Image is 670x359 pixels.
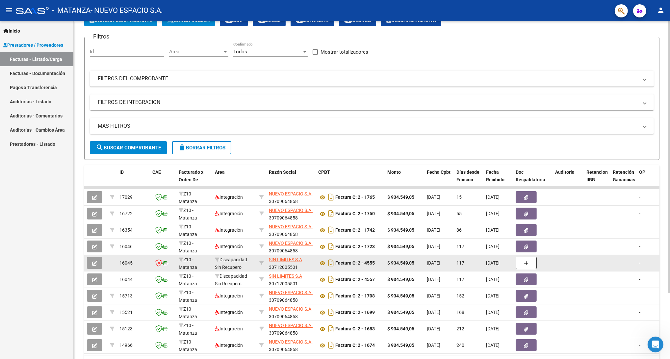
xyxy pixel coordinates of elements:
datatable-header-cell: Doc Respaldatoria [513,165,553,194]
span: Estandar [296,17,329,23]
span: NUEVO ESPACIO S.A. [269,208,313,213]
span: - [639,343,640,348]
span: 152 [456,293,464,298]
datatable-header-cell: Monto [385,165,424,194]
strong: $ 934.549,05 [387,244,414,249]
span: [DATE] [427,211,440,216]
span: Area [169,49,222,55]
span: SIN LIMITES S.A [269,273,302,279]
span: Integración [215,227,243,233]
span: [DATE] [427,326,440,331]
span: Integración [215,326,243,331]
span: [DATE] [486,326,500,331]
span: Z10 - Matanza [179,208,197,220]
span: - [639,277,640,282]
strong: $ 934.549,05 [387,326,414,331]
span: 15 [456,194,462,200]
datatable-header-cell: Retencion IIBB [584,165,610,194]
span: Z10 - Matanza [179,191,197,204]
span: Z10 - Matanza [179,339,197,352]
span: [DATE] [427,277,440,282]
datatable-header-cell: OP [636,165,663,194]
span: ID [119,169,124,175]
strong: Factura C: 2 - 1683 [335,326,375,332]
span: [DATE] [427,194,440,200]
span: Inicio [3,27,20,35]
span: 55 [456,211,462,216]
span: NUEVO ESPACIO S.A. [269,306,313,312]
span: - [639,227,640,233]
span: SIN LIMITES S.A [269,257,302,262]
strong: Factura C: 2 - 1742 [335,228,375,233]
span: Z10 - Matanza [179,257,197,270]
span: Prestadores / Proveedores [3,41,63,49]
span: Discapacidad Sin Recupero [215,257,247,270]
span: [DATE] [486,293,500,298]
span: 16046 [119,244,133,249]
mat-icon: person [657,6,665,14]
span: Z10 - Matanza [179,273,197,286]
span: Todos [233,49,247,55]
span: 168 [456,310,464,315]
span: Fecha Recibido [486,169,504,182]
iframe: Intercom live chat [648,337,663,352]
i: Descargar documento [327,340,335,350]
span: 117 [456,260,464,266]
i: Descargar documento [327,323,335,334]
datatable-header-cell: Retención Ganancias [610,165,636,194]
div: 30709064858 [269,223,313,237]
span: [DATE] [486,194,500,200]
span: 17029 [119,194,133,200]
span: [DATE] [486,343,500,348]
span: 16045 [119,260,133,266]
span: - [639,194,640,200]
div: 30709064858 [269,207,313,220]
span: Z10 - Matanza [179,241,197,253]
span: Integración [215,310,243,315]
span: Fecha Cpbt [427,169,451,175]
span: [DATE] [427,244,440,249]
span: [DATE] [486,227,500,233]
span: Mostrar totalizadores [321,48,368,56]
span: 240 [456,343,464,348]
h3: Filtros [90,32,113,41]
i: Descargar documento [327,225,335,235]
span: Integración [215,343,243,348]
strong: $ 934.549,05 [387,310,414,315]
datatable-header-cell: CAE [150,165,176,194]
i: Descargar documento [327,274,335,285]
datatable-header-cell: Días desde Emisión [454,165,483,194]
span: Borrar Filtros [178,145,225,151]
i: Descargar documento [327,258,335,268]
strong: $ 934.549,05 [387,293,414,298]
mat-icon: delete [178,143,186,151]
datatable-header-cell: Auditoria [553,165,584,194]
span: Z10 - Matanza [179,224,197,237]
mat-icon: search [96,143,104,151]
strong: Factura C: 2 - 4555 [335,261,375,266]
span: [DATE] [427,227,440,233]
span: [DATE] [486,277,500,282]
div: 30712005501 [269,256,313,270]
span: Buscar Comprobante [96,145,161,151]
span: - [639,326,640,331]
mat-expansion-panel-header: FILTROS DE INTEGRACION [90,94,654,110]
datatable-header-cell: ID [117,165,150,194]
datatable-header-cell: CPBT [316,165,385,194]
span: 117 [456,244,464,249]
strong: Factura C: 2 - 1699 [335,310,375,315]
span: CPBT [318,169,330,175]
span: 16722 [119,211,133,216]
div: 30709064858 [269,305,313,319]
span: EXCEL [258,17,280,23]
span: - [639,260,640,266]
i: Descargar documento [327,307,335,318]
span: [DATE] [427,260,440,266]
button: Borrar Filtros [172,141,231,154]
strong: $ 934.549,05 [387,260,414,266]
span: 16354 [119,227,133,233]
span: Gecros [344,17,371,23]
div: 30712005501 [269,272,313,286]
span: Monto [387,169,401,175]
strong: $ 934.549,05 [387,343,414,348]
